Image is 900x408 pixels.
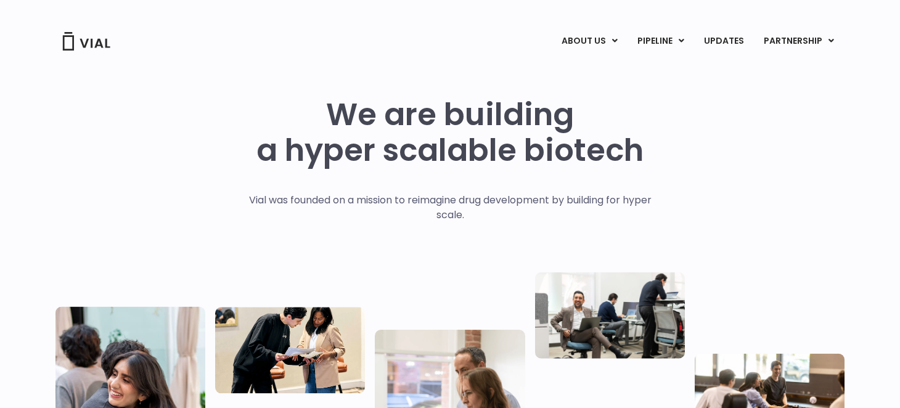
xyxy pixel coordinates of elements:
img: Three people working in an office [535,272,685,358]
img: Two people looking at a paper talking. [215,307,365,393]
a: PARTNERSHIPMenu Toggle [754,31,844,52]
img: Vial Logo [62,32,111,51]
a: PIPELINEMenu Toggle [628,31,693,52]
h1: We are building a hyper scalable biotech [256,97,644,168]
a: UPDATES [694,31,753,52]
a: ABOUT USMenu Toggle [552,31,627,52]
p: Vial was founded on a mission to reimagine drug development by building for hyper scale. [236,193,665,222]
